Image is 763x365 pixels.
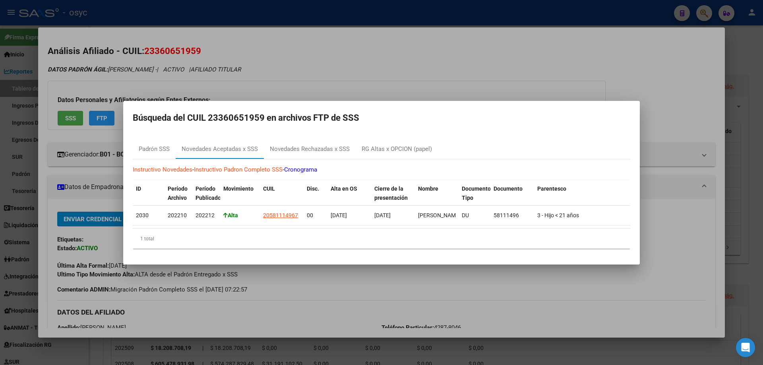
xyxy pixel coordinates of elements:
strong: Alta [223,212,238,218]
div: Open Intercom Messenger [736,338,755,357]
span: [DATE] [374,212,391,218]
span: Documento Tipo [462,185,491,201]
span: 3 - Hijo < 21 años [537,212,579,218]
a: Cronograma [284,166,317,173]
datatable-header-cell: Disc. [304,180,327,215]
span: Período Archivo [168,185,188,201]
span: Disc. [307,185,319,192]
div: 1 total [133,229,630,249]
span: 20581114967 [263,212,298,218]
datatable-header-cell: Nombre [415,180,459,215]
span: 2030 [136,212,149,218]
datatable-header-cell: Situacion Revista [629,180,709,215]
div: RG Altas x OPCION (papel) [362,145,432,154]
span: 202210 [168,212,187,218]
datatable-header-cell: Cierre de la presentación [371,180,415,215]
datatable-header-cell: Período Archivo [165,180,192,215]
span: [DATE] [331,212,347,218]
p: - - [133,165,630,174]
datatable-header-cell: Alta en OS [327,180,371,215]
span: Alta en OS [331,185,357,192]
datatable-header-cell: CUIL [260,180,304,215]
div: DU [462,211,487,220]
datatable-header-cell: Movimiento [220,180,260,215]
datatable-header-cell: Parentesco [534,180,629,215]
datatable-header-cell: Documento Tipo [459,180,490,215]
a: Instructivo Novedades [133,166,192,173]
span: 202212 [196,212,215,218]
span: Nombre [418,185,438,192]
datatable-header-cell: ID [133,180,165,215]
datatable-header-cell: Período Publicado [192,180,220,215]
span: Documento [494,185,523,192]
a: Instructivo Padron Completo SSS [194,166,283,173]
span: Período Publicado [196,185,221,201]
span: Cierre de la presentación [374,185,408,201]
div: 00 [307,211,324,220]
div: Novedades Aceptadas x SSS [182,145,258,154]
span: Movimiento [223,185,254,192]
span: CUIL [263,185,275,192]
div: Novedades Rechazadas x SSS [270,145,350,154]
datatable-header-cell: Documento [490,180,534,215]
span: ID [136,185,141,192]
h2: Búsqueda del CUIL 23360651959 en archivos FTP de SSS [133,110,630,126]
div: Padrón SSS [139,145,170,154]
span: [PERSON_NAME] [418,212,461,218]
span: Parentesco [537,185,566,192]
div: 58111496 [494,211,531,220]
